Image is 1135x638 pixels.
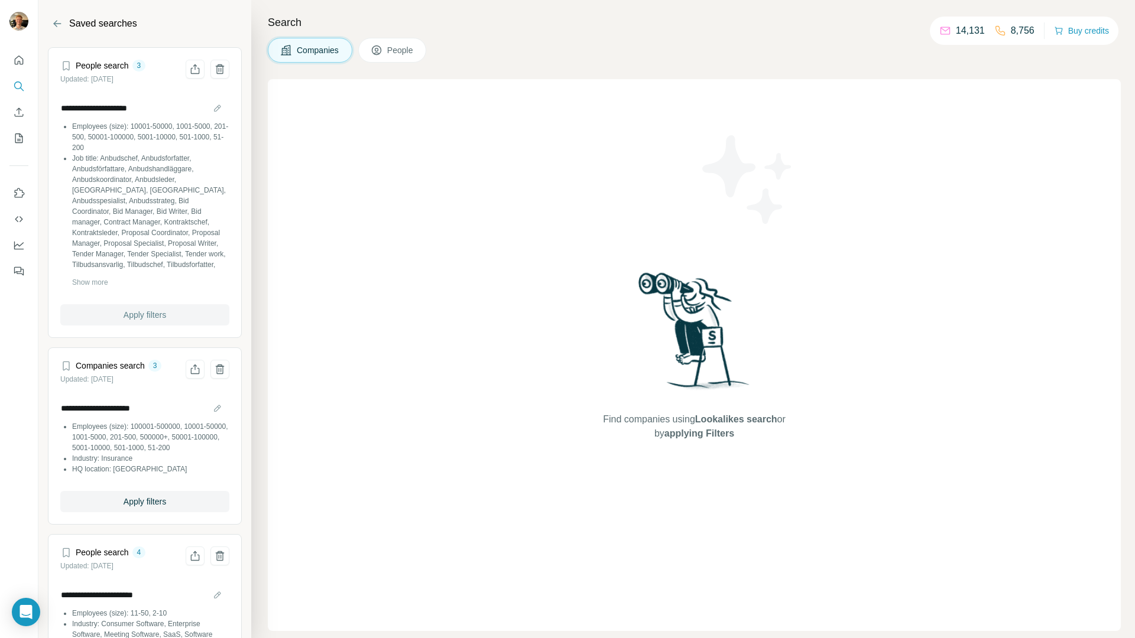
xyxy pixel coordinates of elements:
[210,546,229,565] button: Delete saved search
[72,464,229,474] li: HQ location: [GEOGRAPHIC_DATA]
[9,235,28,256] button: Dashboard
[1054,22,1109,39] button: Buy credits
[695,126,801,233] img: Surfe Illustration - Stars
[72,421,229,453] li: Employees (size): 100001-500000, 10001-50000, 1001-5000, 201-500, 500000+, 50001-100000, 5001-100...
[9,50,28,71] button: Quick start
[132,547,146,558] div: 4
[186,360,205,379] button: Share filters
[60,400,229,416] input: Search name
[956,24,985,38] p: 14,131
[9,183,28,204] button: Use Surfe on LinkedIn
[210,60,229,79] button: Delete saved search
[69,17,137,31] h2: Saved searches
[1011,24,1035,38] p: 8,756
[9,102,28,123] button: Enrich CSV
[9,261,28,282] button: Feedback
[124,309,166,321] span: Apply filters
[186,60,205,79] button: Share filters
[60,562,113,570] small: Updated: [DATE]
[9,76,28,97] button: Search
[148,360,162,371] div: 3
[9,12,28,31] img: Avatar
[60,100,229,116] input: Search name
[60,75,113,83] small: Updated: [DATE]
[210,360,229,379] button: Delete saved search
[60,375,113,383] small: Updated: [DATE]
[387,44,414,56] span: People
[72,608,229,619] li: Employees (size): 11-50, 2-10
[664,428,734,438] span: applying Filters
[72,153,229,302] li: Job title: Anbudschef, Anbudsforfatter, Anbudsförfattare, Anbudshandläggare, Anbudskoordinator, A...
[599,412,789,441] span: Find companies using or by
[124,496,166,507] span: Apply filters
[72,121,229,153] li: Employees (size): 10001-50000, 1001-5000, 201-500, 50001-100000, 5001-10000, 501-1000, 51-200
[297,44,340,56] span: Companies
[9,209,28,230] button: Use Surfe API
[72,277,108,288] button: Show more
[76,60,129,71] h4: People search
[132,60,146,71] div: 3
[268,14,1121,31] h4: Search
[60,304,229,325] button: Apply filters
[9,128,28,149] button: My lists
[76,546,129,558] h4: People search
[48,14,67,33] button: Back
[633,269,756,401] img: Surfe Illustration - Woman searching with binoculars
[60,491,229,512] button: Apply filters
[695,414,777,424] span: Lookalikes search
[186,546,205,565] button: Share filters
[72,453,229,464] li: Industry: Insurance
[12,598,40,626] div: Open Intercom Messenger
[60,587,229,603] input: Search name
[76,360,145,372] h4: Companies search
